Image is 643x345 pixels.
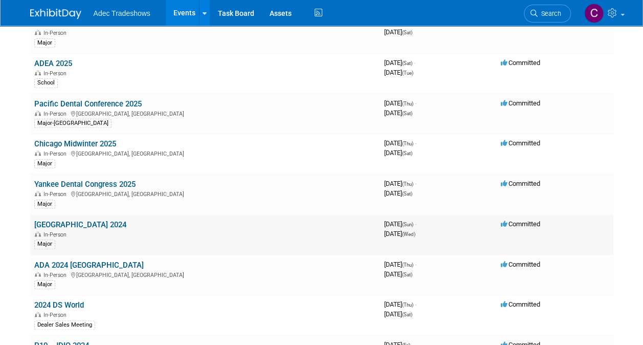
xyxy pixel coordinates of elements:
span: [DATE] [384,220,416,228]
span: [DATE] [384,69,413,76]
span: [DATE] [384,261,416,268]
span: [DATE] [384,300,416,308]
span: Committed [501,220,540,228]
span: (Sun) [402,222,413,227]
span: [DATE] [384,139,416,147]
span: In-Person [43,191,70,198]
div: Major [34,280,55,289]
span: Committed [501,180,540,187]
span: Committed [501,99,540,107]
span: (Thu) [402,141,413,146]
div: Major-[GEOGRAPHIC_DATA] [34,119,112,128]
span: Committed [501,261,540,268]
img: In-Person Event [35,231,41,236]
a: 2024 DS World [34,300,84,310]
a: ADA 2024 [GEOGRAPHIC_DATA] [34,261,144,270]
span: [DATE] [384,99,416,107]
span: (Sat) [402,60,412,66]
span: In-Person [43,312,70,318]
span: Search [538,10,561,17]
img: In-Person Event [35,272,41,277]
div: Major [34,240,55,249]
span: [DATE] [384,270,412,278]
span: - [415,261,416,268]
span: In-Person [43,111,70,117]
img: In-Person Event [35,191,41,196]
span: (Thu) [402,262,413,268]
span: [DATE] [384,189,412,197]
div: [GEOGRAPHIC_DATA], [GEOGRAPHIC_DATA] [34,149,376,157]
span: [DATE] [384,230,415,238]
span: Adec Tradeshows [94,9,150,17]
span: - [415,220,416,228]
span: In-Person [43,70,70,77]
span: [DATE] [384,310,412,318]
span: (Sat) [402,150,412,156]
a: Pacific Dental Conference 2025 [34,99,142,109]
img: ExhibitDay [30,9,81,19]
span: (Tue) [402,70,413,76]
div: Dealer Sales Meeting [34,320,95,330]
img: In-Person Event [35,30,41,35]
a: ADEA 2025 [34,59,72,68]
img: In-Person Event [35,111,41,116]
span: (Sat) [402,312,412,317]
div: [GEOGRAPHIC_DATA], [GEOGRAPHIC_DATA] [34,270,376,278]
span: - [415,180,416,187]
img: In-Person Event [35,150,41,156]
div: [GEOGRAPHIC_DATA], [GEOGRAPHIC_DATA] [34,109,376,117]
span: In-Person [43,231,70,238]
span: Committed [501,59,540,67]
img: In-Person Event [35,70,41,75]
span: (Wed) [402,231,415,237]
span: Committed [501,300,540,308]
span: [DATE] [384,59,415,67]
span: - [415,139,416,147]
div: [GEOGRAPHIC_DATA], [GEOGRAPHIC_DATA] [34,189,376,198]
span: (Thu) [402,101,413,106]
span: (Thu) [402,302,413,308]
span: [DATE] [384,28,412,36]
span: [DATE] [384,149,412,157]
span: (Thu) [402,181,413,187]
span: (Sat) [402,272,412,277]
a: Chicago Midwinter 2025 [34,139,116,148]
img: In-Person Event [35,312,41,317]
span: - [415,300,416,308]
span: (Sat) [402,111,412,116]
div: School [34,78,58,88]
span: [DATE] [384,109,412,117]
span: - [414,59,415,67]
span: In-Person [43,30,70,36]
span: In-Person [43,150,70,157]
span: In-Person [43,272,70,278]
div: Major [34,38,55,48]
a: Yankee Dental Congress 2025 [34,180,136,189]
div: Major [34,159,55,168]
a: [GEOGRAPHIC_DATA] 2024 [34,220,126,229]
span: [DATE] [384,180,416,187]
span: Committed [501,139,540,147]
span: - [415,99,416,107]
div: Major [34,200,55,209]
span: (Sat) [402,191,412,197]
a: Search [524,5,571,23]
span: (Sat) [402,30,412,35]
img: Carol Schmidlin [584,4,604,23]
